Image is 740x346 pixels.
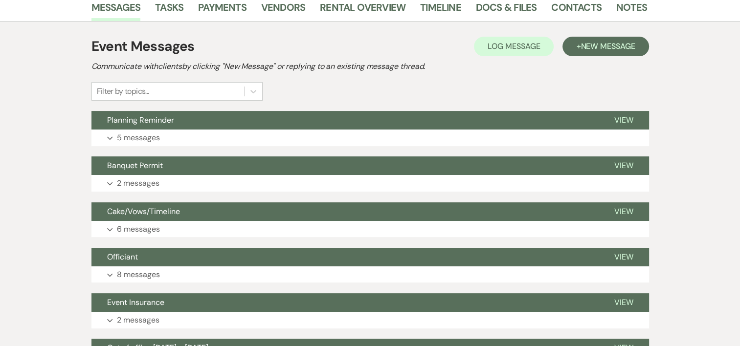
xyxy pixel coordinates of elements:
p: 2 messages [117,314,159,326]
p: 8 messages [117,268,160,281]
button: View [599,202,649,221]
p: 6 messages [117,223,160,236]
div: Filter by topics... [97,86,149,97]
button: Banquet Permit [91,156,599,175]
span: Banquet Permit [107,160,163,171]
button: Cake/Vows/Timeline [91,202,599,221]
button: 8 messages [91,266,649,283]
span: View [614,115,633,125]
button: 6 messages [91,221,649,238]
span: View [614,297,633,307]
h1: Event Messages [91,36,195,57]
span: Officiant [107,252,138,262]
span: New Message [581,41,635,51]
button: Event Insurance [91,293,599,312]
button: Officiant [91,248,599,266]
button: View [599,248,649,266]
button: View [599,111,649,130]
button: Planning Reminder [91,111,599,130]
p: 5 messages [117,131,160,144]
button: 2 messages [91,175,649,192]
span: Log Message [488,41,540,51]
span: Cake/Vows/Timeline [107,206,180,216]
button: 5 messages [91,130,649,146]
button: Log Message [474,37,554,56]
h2: Communicate with clients by clicking "New Message" or replying to an existing message thread. [91,61,649,72]
p: 2 messages [117,177,159,190]
span: View [614,206,633,216]
span: Event Insurance [107,297,164,307]
span: View [614,252,633,262]
span: Planning Reminder [107,115,174,125]
button: View [599,156,649,175]
button: +New Message [562,37,649,56]
button: View [599,293,649,312]
button: 2 messages [91,312,649,328]
span: View [614,160,633,171]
